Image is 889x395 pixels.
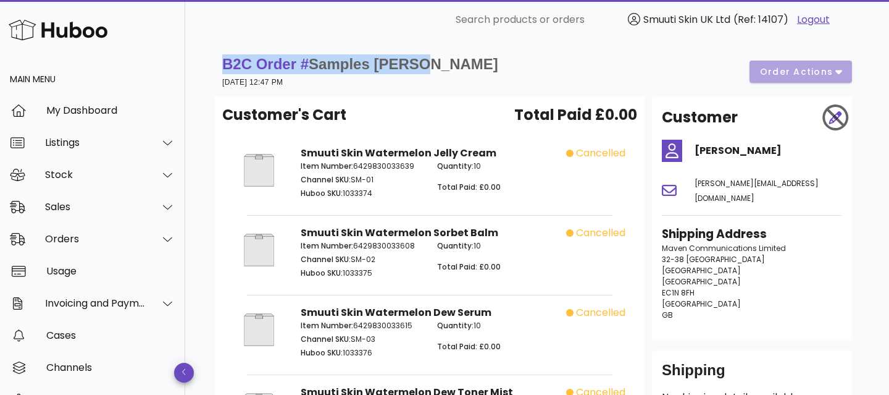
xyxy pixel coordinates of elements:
[301,320,422,331] p: 6429830033615
[222,104,346,126] span: Customer's Cart
[46,265,175,277] div: Usage
[437,161,474,171] span: Quantity:
[437,320,559,331] p: 10
[301,268,343,278] span: Huboo SKU:
[46,329,175,341] div: Cases
[662,106,738,129] h2: Customer
[301,268,422,279] p: 1033375
[437,240,474,251] span: Quantity:
[46,104,175,116] div: My Dashboard
[576,226,625,240] span: cancelled
[45,137,146,148] div: Listings
[232,146,286,195] img: Product Image
[301,347,422,359] p: 1033376
[301,146,496,160] strong: Smuuti Skin Watermelon Jelly Cream
[301,334,422,345] p: SM-03
[301,174,422,185] p: SM-01
[232,226,286,274] img: Product Image
[662,254,765,265] span: 32-38 [GEOGRAPHIC_DATA]
[662,287,695,298] span: EC1N 8FH
[797,12,830,27] a: Logout
[301,347,343,358] span: Huboo SKU:
[222,78,283,87] small: [DATE] 12:47 PM
[662,226,842,243] h3: Shipping Address
[662,265,741,276] span: [GEOGRAPHIC_DATA]
[45,201,146,213] div: Sales
[437,240,559,252] p: 10
[662,276,741,287] span: [GEOGRAPHIC_DATA]
[9,17,107,43] img: Huboo Logo
[301,161,422,172] p: 6429830033639
[301,188,343,198] span: Huboo SKU:
[662,299,741,309] span: [GEOGRAPHIC_DATA]
[437,320,474,331] span: Quantity:
[437,261,501,272] span: Total Paid: £0.00
[576,146,625,161] span: cancelled
[695,143,842,158] h4: [PERSON_NAME]
[576,305,625,320] span: cancelled
[733,12,788,27] span: (Ref: 14107)
[301,320,353,331] span: Item Number:
[662,360,842,390] div: Shipping
[301,334,351,344] span: Channel SKU:
[45,297,146,309] div: Invoicing and Payments
[301,188,422,199] p: 1033374
[45,233,146,245] div: Orders
[301,240,353,251] span: Item Number:
[46,362,175,373] div: Channels
[301,161,353,171] span: Item Number:
[301,305,491,320] strong: Smuuti Skin Watermelon Dew Serum
[301,254,351,265] span: Channel SKU:
[437,341,501,352] span: Total Paid: £0.00
[301,240,422,252] p: 6429830033608
[222,56,498,72] strong: B2C Order #
[309,56,498,72] span: Samples [PERSON_NAME]
[232,305,286,354] img: Product Image
[662,243,786,253] span: Maven Communications Limited
[301,226,498,240] strong: Smuuti Skin Watermelon Sorbet Balm
[45,169,146,181] div: Stock
[437,182,501,192] span: Total Paid: £0.00
[437,161,559,172] p: 10
[695,178,819,203] span: [PERSON_NAME][EMAIL_ADDRESS][DOMAIN_NAME]
[301,174,351,185] span: Channel SKU:
[662,310,673,320] span: GB
[514,104,637,126] span: Total Paid £0.00
[643,12,730,27] span: Smuuti Skin UK Ltd
[301,254,422,265] p: SM-02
